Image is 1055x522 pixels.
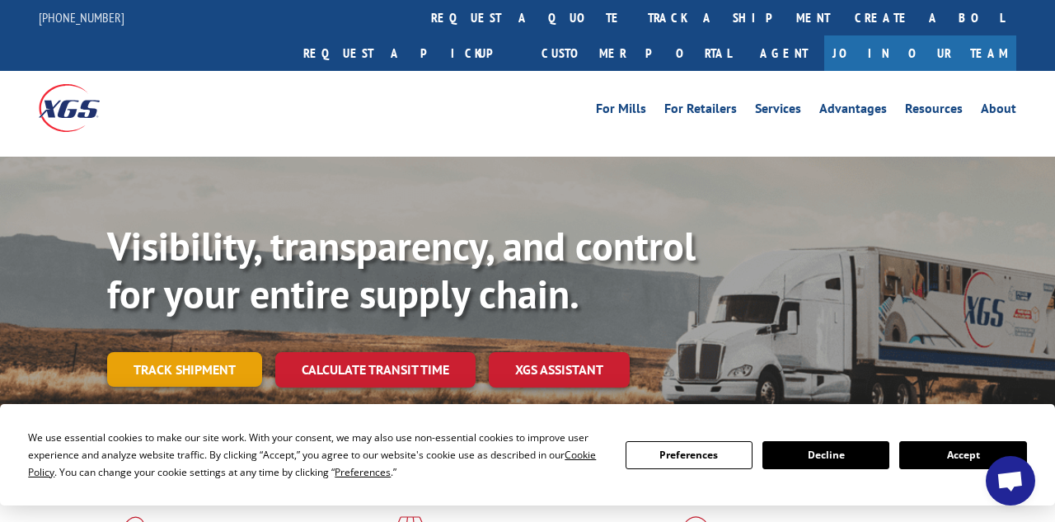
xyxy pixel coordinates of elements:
a: Customer Portal [529,35,743,71]
button: Accept [899,441,1026,469]
a: Services [755,102,801,120]
b: Visibility, transparency, and control for your entire supply chain. [107,220,696,319]
a: About [981,102,1016,120]
a: Calculate transit time [275,352,476,388]
a: Agent [743,35,824,71]
a: Track shipment [107,352,262,387]
a: XGS ASSISTANT [489,352,630,388]
a: [PHONE_NUMBER] [39,9,124,26]
a: For Retailers [664,102,737,120]
div: Open chat [986,456,1035,506]
div: We use essential cookies to make our site work. With your consent, we may also use non-essential ... [28,429,605,481]
a: Resources [905,102,963,120]
span: Preferences [335,465,391,479]
button: Decline [762,441,889,469]
a: Request a pickup [291,35,529,71]
button: Preferences [626,441,753,469]
a: For Mills [596,102,646,120]
a: Join Our Team [824,35,1016,71]
a: Advantages [819,102,887,120]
